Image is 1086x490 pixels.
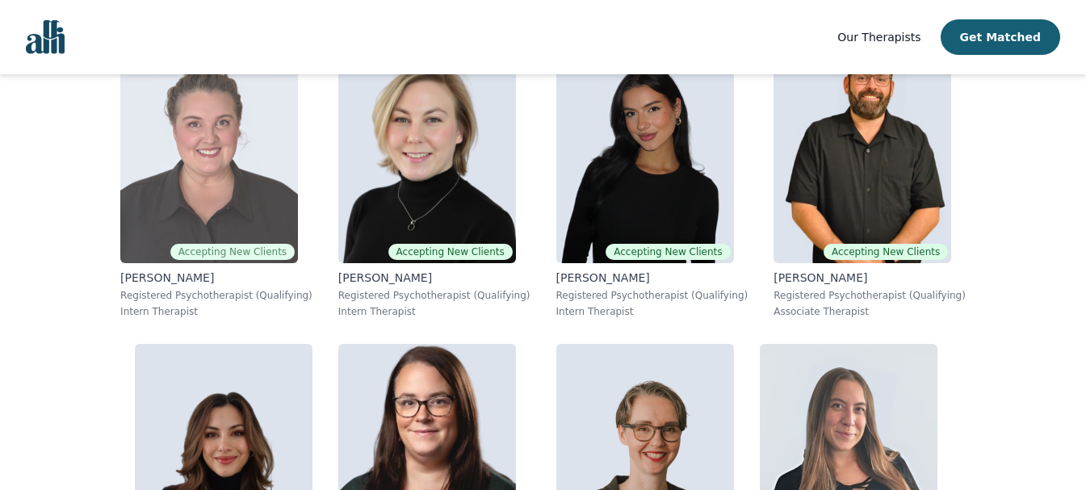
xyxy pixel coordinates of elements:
[556,270,748,286] p: [PERSON_NAME]
[761,18,979,331] a: Josh_CadieuxAccepting New Clients[PERSON_NAME]Registered Psychotherapist (Qualifying)Associate Th...
[774,289,966,302] p: Registered Psychotherapist (Qualifying)
[338,305,530,318] p: Intern Therapist
[543,18,761,331] a: Alyssa_TweedieAccepting New Clients[PERSON_NAME]Registered Psychotherapist (Qualifying)Intern The...
[388,244,513,260] span: Accepting New Clients
[837,31,920,44] span: Our Therapists
[120,31,298,263] img: Janelle_Rushton
[774,31,951,263] img: Josh_Cadieux
[941,19,1060,55] button: Get Matched
[774,305,966,318] p: Associate Therapist
[556,31,734,263] img: Alyssa_Tweedie
[120,305,312,318] p: Intern Therapist
[170,244,295,260] span: Accepting New Clients
[338,289,530,302] p: Registered Psychotherapist (Qualifying)
[837,27,920,47] a: Our Therapists
[556,305,748,318] p: Intern Therapist
[325,18,543,331] a: Jocelyn_CrawfordAccepting New Clients[PERSON_NAME]Registered Psychotherapist (Qualifying)Intern T...
[556,289,748,302] p: Registered Psychotherapist (Qualifying)
[26,20,65,54] img: alli logo
[338,270,530,286] p: [PERSON_NAME]
[606,244,730,260] span: Accepting New Clients
[120,270,312,286] p: [PERSON_NAME]
[120,289,312,302] p: Registered Psychotherapist (Qualifying)
[338,31,516,263] img: Jocelyn_Crawford
[774,270,966,286] p: [PERSON_NAME]
[107,18,325,331] a: Janelle_RushtonAccepting New Clients[PERSON_NAME]Registered Psychotherapist (Qualifying)Intern Th...
[824,244,948,260] span: Accepting New Clients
